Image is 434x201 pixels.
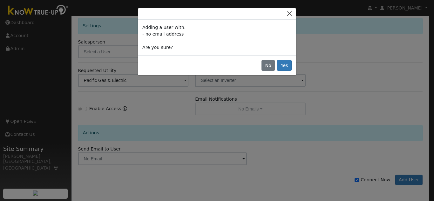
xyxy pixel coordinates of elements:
[142,31,184,37] span: - no email address
[277,60,292,71] button: Yes
[142,45,173,50] span: Are you sure?
[285,10,294,17] button: Close
[261,60,275,71] button: No
[142,25,186,30] span: Adding a user with:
